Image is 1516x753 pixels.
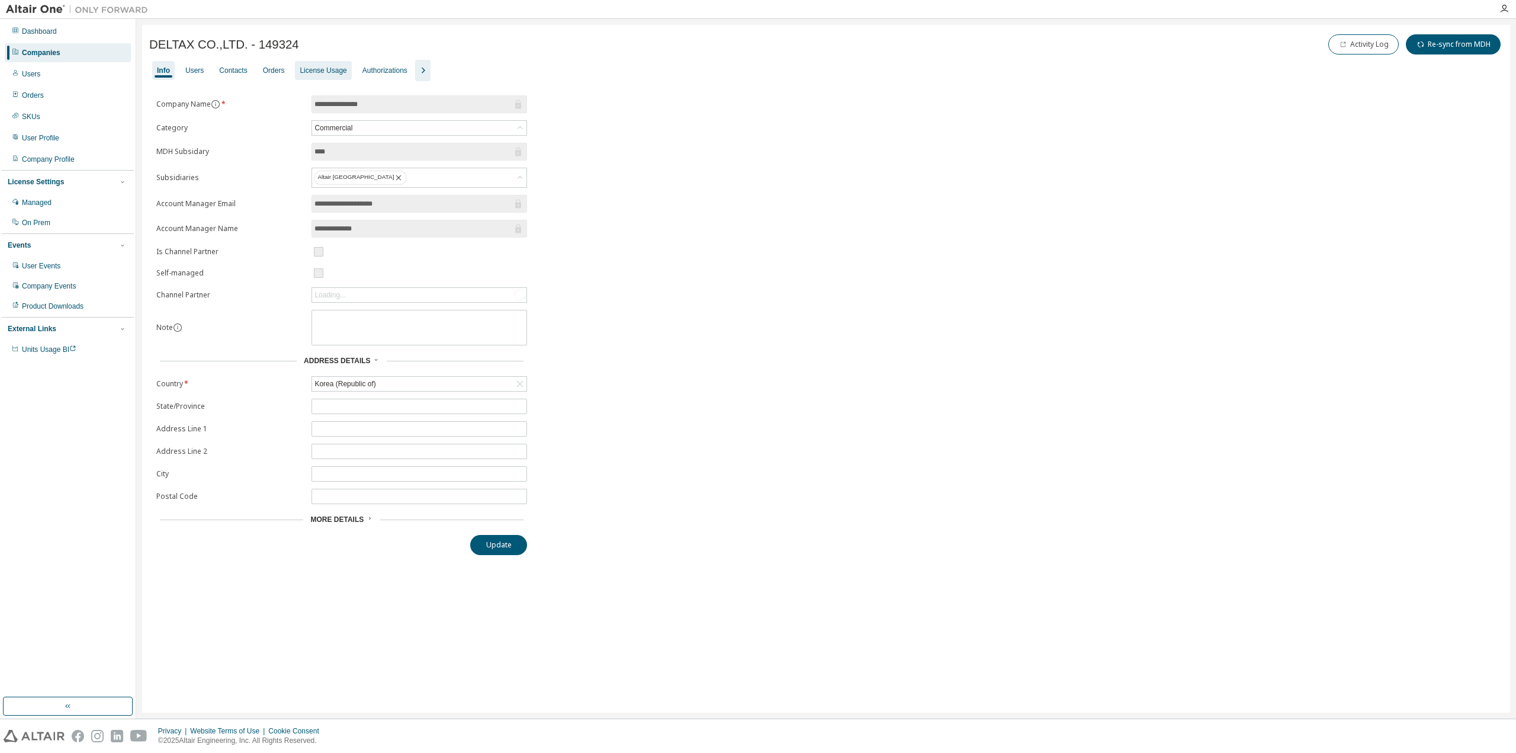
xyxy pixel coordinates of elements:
[362,66,407,75] div: Authorizations
[22,281,76,291] div: Company Events
[8,177,64,187] div: License Settings
[312,121,526,135] div: Commercial
[22,155,75,164] div: Company Profile
[156,247,304,257] label: Is Channel Partner
[8,241,31,250] div: Events
[91,730,104,742] img: instagram.svg
[219,66,247,75] div: Contacts
[22,27,57,36] div: Dashboard
[157,66,170,75] div: Info
[158,736,326,746] p: © 2025 Altair Engineering, Inc. All Rights Reserved.
[1406,34,1501,55] button: Re-sync from MDH
[111,730,123,742] img: linkedin.svg
[156,199,304,209] label: Account Manager Email
[8,324,56,334] div: External Links
[22,198,52,207] div: Managed
[156,322,173,332] label: Note
[130,730,147,742] img: youtube.svg
[6,4,154,15] img: Altair One
[149,38,299,52] span: DELTAX CO.,LTD. - 149324
[470,535,527,555] button: Update
[156,100,304,109] label: Company Name
[268,726,326,736] div: Cookie Consent
[310,515,364,524] span: More Details
[22,91,44,100] div: Orders
[313,121,354,134] div: Commercial
[22,302,83,311] div: Product Downloads
[300,66,346,75] div: License Usage
[190,726,268,736] div: Website Terms of Use
[22,218,50,227] div: On Prem
[173,323,182,332] button: information
[156,268,304,278] label: Self-managed
[156,492,304,501] label: Postal Code
[156,379,304,389] label: Country
[156,469,304,479] label: City
[22,133,59,143] div: User Profile
[304,357,370,365] span: Address Details
[156,173,304,182] label: Subsidiaries
[22,69,40,79] div: Users
[22,345,76,354] span: Units Usage BI
[185,66,204,75] div: Users
[4,730,65,742] img: altair_logo.svg
[314,171,406,185] div: Altair [GEOGRAPHIC_DATA]
[313,377,377,390] div: Korea (Republic of)
[312,377,526,391] div: Korea (Republic of)
[312,288,526,302] div: Loading...
[22,112,40,121] div: SKUs
[314,290,346,300] div: Loading...
[156,402,304,411] label: State/Province
[156,447,304,456] label: Address Line 2
[156,424,304,434] label: Address Line 1
[312,168,526,187] div: Altair [GEOGRAPHIC_DATA]
[22,48,60,57] div: Companies
[1328,34,1399,55] button: Activity Log
[156,224,304,233] label: Account Manager Name
[72,730,84,742] img: facebook.svg
[158,726,190,736] div: Privacy
[22,261,60,271] div: User Events
[211,100,220,109] button: information
[156,123,304,133] label: Category
[156,290,304,300] label: Channel Partner
[156,147,304,156] label: MDH Subsidary
[263,66,285,75] div: Orders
